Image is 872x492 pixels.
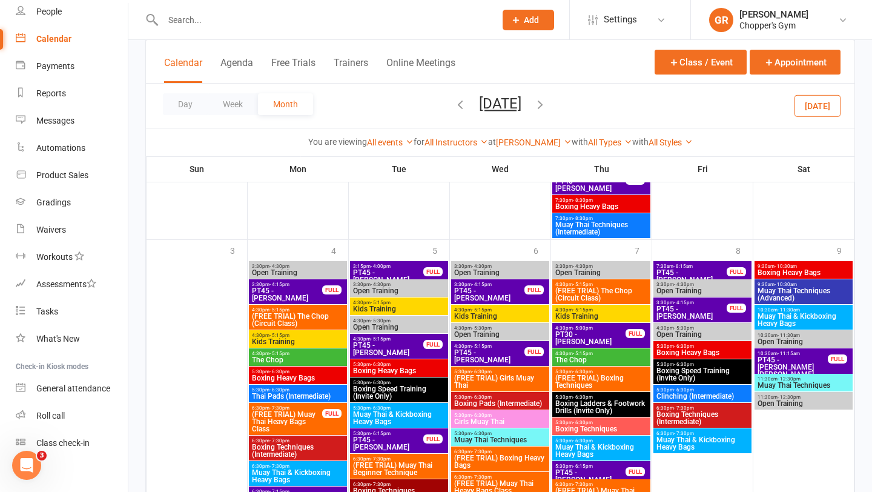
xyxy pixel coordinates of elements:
[352,342,424,356] span: PT45 - [PERSON_NAME]
[555,331,626,345] span: PT30 - [PERSON_NAME]
[555,198,648,203] span: 7:30pm
[424,138,488,147] a: All Instructors
[757,376,850,382] span: 11:30am
[656,331,749,338] span: Open Training
[673,264,693,269] span: - 8:15am
[251,444,345,458] span: Boxing Techniques (Intermediate)
[626,467,645,476] div: FULL
[371,300,391,305] span: - 5:15pm
[757,382,850,389] span: Muay Thai Techniques
[454,307,547,313] span: 4:30pm
[739,20,808,31] div: Chopper's Gym
[251,387,345,393] span: 5:30pm
[573,282,593,287] span: - 5:15pm
[251,313,345,327] span: (FREE TRIAL) The Chop (Circuit Class)
[573,369,593,374] span: - 6:30pm
[573,464,593,469] span: - 6:15pm
[371,362,391,367] span: - 6:30pm
[371,282,391,287] span: - 4:30pm
[656,300,727,305] span: 3:30pm
[36,252,73,262] div: Workouts
[454,394,547,400] span: 5:30pm
[555,351,648,356] span: 4:30pm
[656,362,749,367] span: 5:30pm
[573,325,593,331] span: - 5:00pm
[251,264,345,269] span: 3:30pm
[778,351,800,356] span: - 11:15am
[352,385,446,400] span: Boxing Speed Training (Invite Only)
[352,362,446,367] span: 5:30pm
[251,374,345,382] span: Boxing Heavy Bags
[656,282,749,287] span: 3:30pm
[16,430,128,457] a: Class kiosk mode
[352,462,446,476] span: (FREE TRIAL) Muay Thai Beginner Technique
[753,156,854,182] th: Sat
[454,431,547,436] span: 5:30pm
[555,420,648,425] span: 5:30pm
[308,137,367,147] strong: You are viewing
[251,393,345,400] span: Thai Pads (Intermediate)
[604,6,637,33] span: Settings
[271,57,315,83] button: Free Trials
[352,287,446,294] span: Open Training
[36,7,62,16] div: People
[709,8,733,32] div: GR
[555,394,648,400] span: 5:30pm
[837,240,854,260] div: 9
[349,156,450,182] th: Tue
[479,95,521,112] button: [DATE]
[555,307,648,313] span: 4:30pm
[269,369,289,374] span: - 6:30pm
[371,380,391,385] span: - 6:30pm
[757,269,850,276] span: Boxing Heavy Bags
[555,269,648,276] span: Open Training
[555,369,648,374] span: 5:30pm
[656,411,749,425] span: Boxing Techniques (Intermediate)
[454,264,547,269] span: 3:30pm
[573,482,593,487] span: - 7:30pm
[778,376,801,382] span: - 12:30pm
[386,57,455,83] button: Online Meetings
[371,456,391,462] span: - 7:30pm
[555,374,648,389] span: (FREE TRIAL) Boxing Techniques
[656,436,749,451] span: Muay Thai & Kickboxing Heavy Bags
[573,438,593,444] span: - 6:30pm
[472,413,492,418] span: - 6:30pm
[573,216,593,221] span: - 8:30pm
[674,282,694,287] span: - 4:30pm
[36,61,74,71] div: Payments
[16,375,128,402] a: General attendance kiosk mode
[16,189,128,216] a: Gradings
[757,313,850,327] span: Muay Thai & Kickboxing Heavy Bags
[736,240,753,260] div: 8
[269,333,289,338] span: - 5:15pm
[757,356,828,378] span: PT45 - [PERSON_NAME] [PERSON_NAME]
[454,400,547,407] span: Boxing Pads (Intermediate)
[36,88,66,98] div: Reports
[573,420,593,425] span: - 6:30pm
[352,300,446,305] span: 4:30pm
[778,307,800,313] span: - 11:30am
[656,387,749,393] span: 5:30pm
[524,285,544,294] div: FULL
[739,9,808,20] div: [PERSON_NAME]
[555,469,626,484] span: PT45 - [PERSON_NAME]
[775,264,797,269] span: - 10:30am
[555,482,648,487] span: 6:30pm
[16,107,128,135] a: Messages
[36,438,90,448] div: Class check-in
[12,451,41,480] iframe: Intercom live chat
[371,264,391,269] span: - 4:00pm
[454,374,547,389] span: (FREE TRIAL) Girls Muay Thai
[794,95,841,116] button: [DATE]
[472,344,492,349] span: - 5:15pm
[258,93,313,115] button: Month
[269,351,289,356] span: - 5:15pm
[352,305,446,313] span: Kids Training
[573,198,593,203] span: - 8:30pm
[674,300,694,305] span: - 4:15pm
[352,264,424,269] span: 3:15pm
[775,282,797,287] span: - 10:30am
[454,269,547,276] span: Open Training
[454,454,547,469] span: (FREE TRIAL) Boxing Heavy Bags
